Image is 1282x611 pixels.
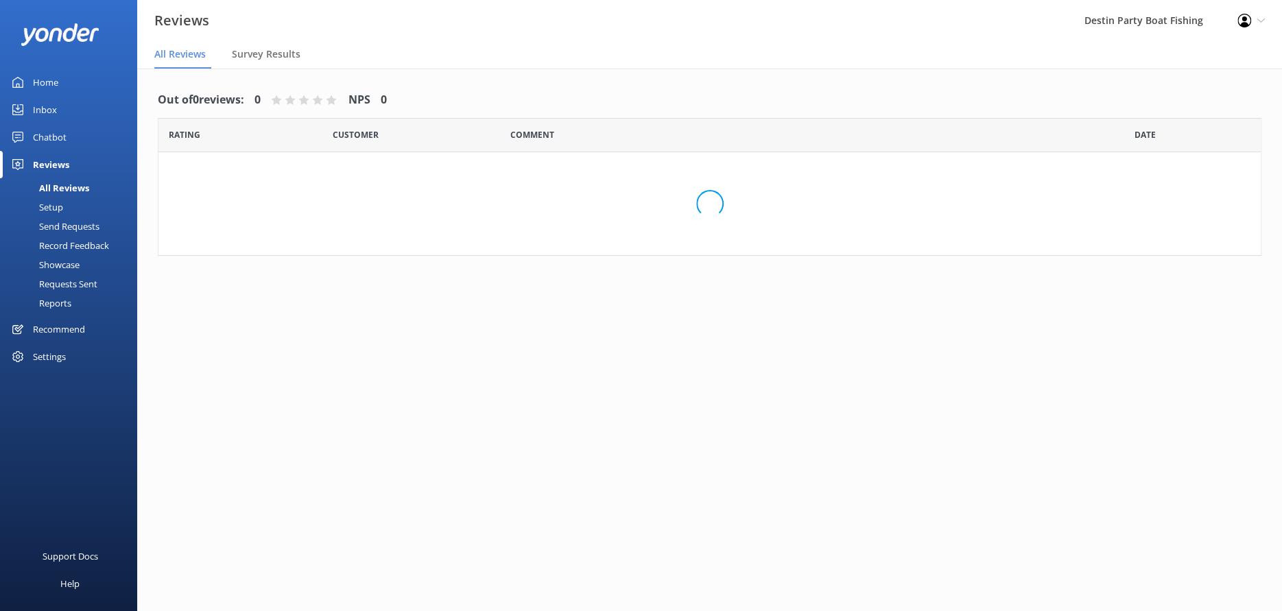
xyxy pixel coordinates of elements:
img: yonder-white-logo.png [21,23,99,46]
h4: 0 [381,91,387,109]
a: All Reviews [8,178,137,197]
div: Support Docs [43,542,98,570]
a: Record Feedback [8,236,137,255]
span: Date [169,128,200,141]
h3: Reviews [154,10,209,32]
div: Home [33,69,58,96]
div: Reports [8,293,71,313]
div: Inbox [33,96,57,123]
div: Help [60,570,80,597]
span: Survey Results [232,47,300,61]
div: Record Feedback [8,236,109,255]
span: Date [333,128,379,141]
div: Recommend [33,315,85,343]
a: Requests Sent [8,274,137,293]
a: Reports [8,293,137,313]
div: Reviews [33,151,69,178]
div: All Reviews [8,178,89,197]
div: Setup [8,197,63,217]
div: Requests Sent [8,274,97,293]
h4: 0 [254,91,261,109]
div: Send Requests [8,217,99,236]
span: Question [510,128,554,141]
a: Send Requests [8,217,137,236]
a: Setup [8,197,137,217]
div: Chatbot [33,123,67,151]
span: All Reviews [154,47,206,61]
div: Showcase [8,255,80,274]
a: Showcase [8,255,137,274]
div: Settings [33,343,66,370]
h4: NPS [348,91,370,109]
h4: Out of 0 reviews: [158,91,244,109]
span: Date [1135,128,1156,141]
